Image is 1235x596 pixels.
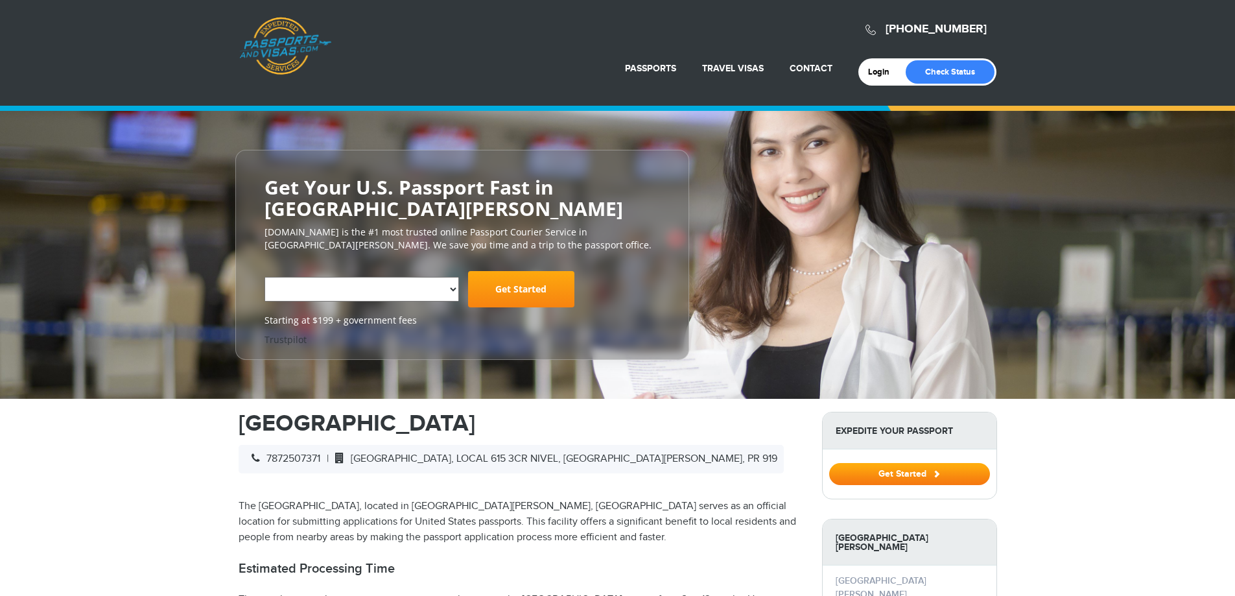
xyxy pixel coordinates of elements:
div: | [239,445,784,473]
h2: Estimated Processing Time [239,561,803,577]
h2: Get Your U.S. Passport Fast in [GEOGRAPHIC_DATA][PERSON_NAME] [265,176,660,219]
p: The [GEOGRAPHIC_DATA], located in [GEOGRAPHIC_DATA][PERSON_NAME], [GEOGRAPHIC_DATA] serves as an ... [239,499,803,545]
button: Get Started [829,463,990,485]
span: Starting at $199 + government fees [265,314,660,327]
a: Passports & [DOMAIN_NAME] [239,17,331,75]
span: [GEOGRAPHIC_DATA], LOCAL 615 3CR NIVEL, [GEOGRAPHIC_DATA][PERSON_NAME], PR 919 [329,453,777,465]
p: [DOMAIN_NAME] is the #1 most trusted online Passport Courier Service in [GEOGRAPHIC_DATA][PERSON_... [265,226,660,252]
a: Login [868,67,899,77]
span: 7872507371 [245,453,320,465]
a: Contact [790,63,832,74]
a: Passports [625,63,676,74]
a: Check Status [906,60,994,84]
a: Travel Visas [702,63,764,74]
a: Get Started [829,468,990,479]
strong: [GEOGRAPHIC_DATA][PERSON_NAME] [823,519,996,566]
strong: Expedite Your Passport [823,412,996,449]
h1: [GEOGRAPHIC_DATA] [239,412,803,435]
a: Trustpilot [265,333,307,346]
a: [PHONE_NUMBER] [886,22,987,36]
a: Get Started [468,271,574,307]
